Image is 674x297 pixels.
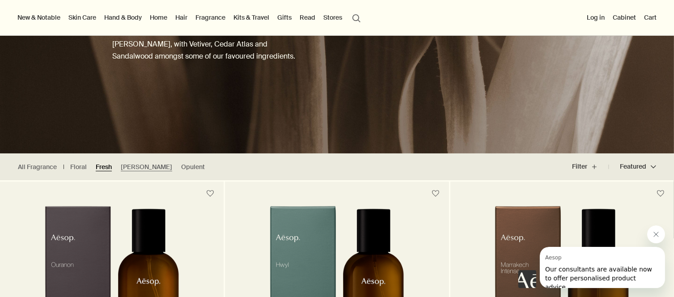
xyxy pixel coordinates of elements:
[642,12,658,23] button: Cart
[232,12,271,23] a: Kits & Travel
[653,186,669,202] button: Save to cabinet
[181,163,205,171] a: Opulent
[18,163,57,171] a: All Fragrance
[96,163,112,171] a: Fresh
[322,12,344,23] button: Stores
[67,12,98,23] a: Skin Care
[540,247,665,288] iframe: Message from Aesop
[518,225,665,288] div: Aesop says "Our consultants are available now to offer personalised product advice.". Open messag...
[102,12,144,23] a: Hand & Body
[609,156,656,178] button: Featured
[194,12,227,23] a: Fragrance
[276,12,293,23] a: Gifts
[572,156,609,178] button: Filter
[121,163,172,171] a: [PERSON_NAME]
[298,12,317,23] a: Read
[647,225,665,243] iframe: Close message from Aesop
[174,12,189,23] a: Hair
[585,12,606,23] button: Log in
[5,19,112,44] span: Our consultants are available now to offer personalised product advice.
[611,12,638,23] a: Cabinet
[70,163,87,171] a: Floral
[202,186,218,202] button: Save to cabinet
[112,26,301,63] p: Our woody fragrances are redolent of tobacco, musk and [PERSON_NAME], with Vetiver, Cedar Atlas a...
[348,9,365,26] button: Open search
[16,12,62,23] button: New & Notable
[428,186,444,202] button: Save to cabinet
[148,12,169,23] a: Home
[518,270,536,288] iframe: no content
